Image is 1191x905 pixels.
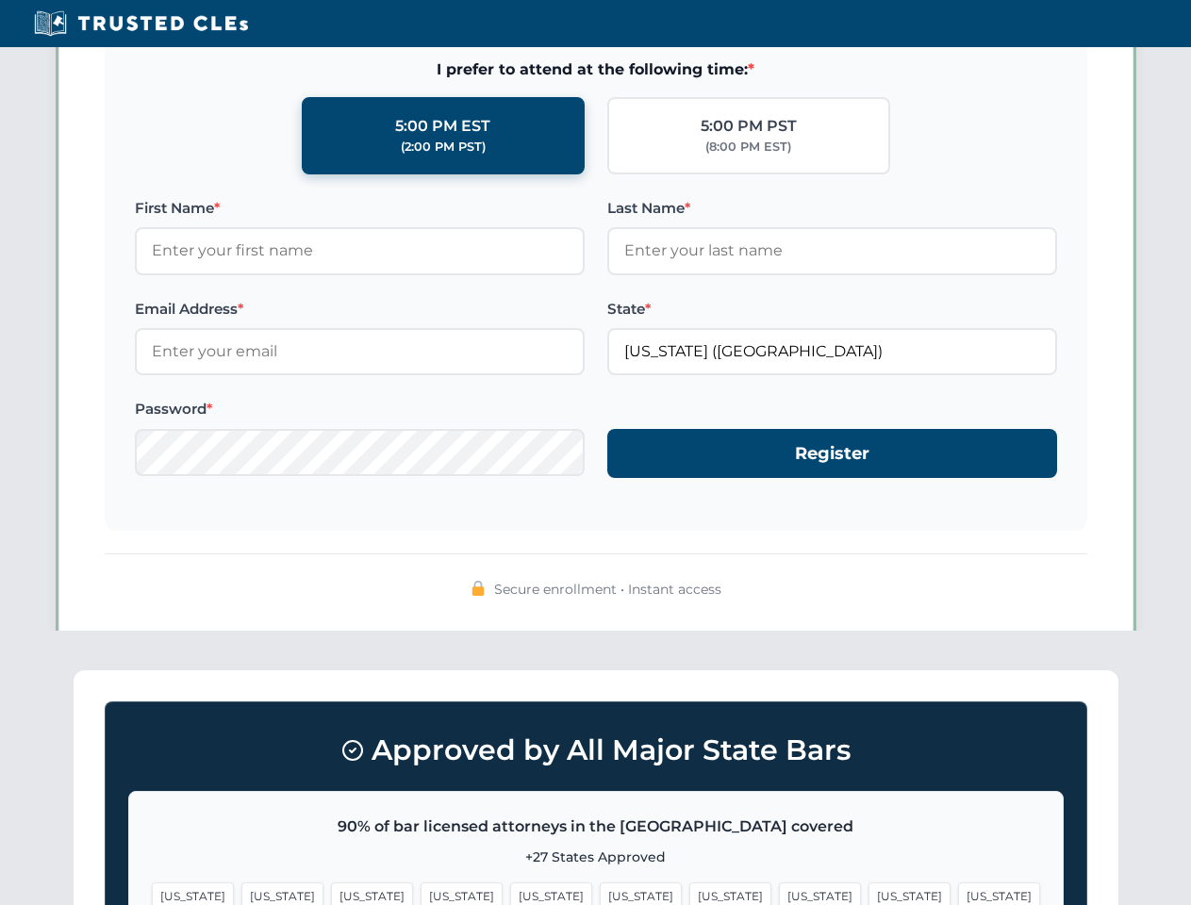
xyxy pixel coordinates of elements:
[135,227,585,274] input: Enter your first name
[471,581,486,596] img: 🔒
[135,197,585,220] label: First Name
[135,298,585,321] label: Email Address
[135,328,585,375] input: Enter your email
[607,197,1057,220] label: Last Name
[705,138,791,156] div: (8:00 PM EST)
[607,298,1057,321] label: State
[135,398,585,420] label: Password
[701,114,797,139] div: 5:00 PM PST
[152,814,1040,839] p: 90% of bar licensed attorneys in the [GEOGRAPHIC_DATA] covered
[28,9,254,38] img: Trusted CLEs
[494,579,721,600] span: Secure enrollment • Instant access
[607,227,1057,274] input: Enter your last name
[152,847,1040,867] p: +27 States Approved
[395,114,490,139] div: 5:00 PM EST
[607,328,1057,375] input: California (CA)
[401,138,486,156] div: (2:00 PM PST)
[128,725,1064,776] h3: Approved by All Major State Bars
[607,429,1057,479] button: Register
[135,58,1057,82] span: I prefer to attend at the following time:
